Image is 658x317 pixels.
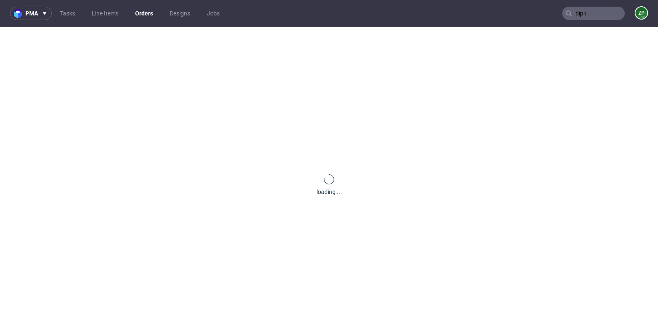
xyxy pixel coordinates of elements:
[130,7,158,20] a: Orders
[635,7,647,19] figcaption: ZP
[55,7,80,20] a: Tasks
[25,10,38,16] span: pma
[87,7,123,20] a: Line Items
[14,9,25,18] img: logo
[10,7,52,20] button: pma
[316,188,342,196] div: loading ...
[202,7,225,20] a: Jobs
[165,7,195,20] a: Designs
